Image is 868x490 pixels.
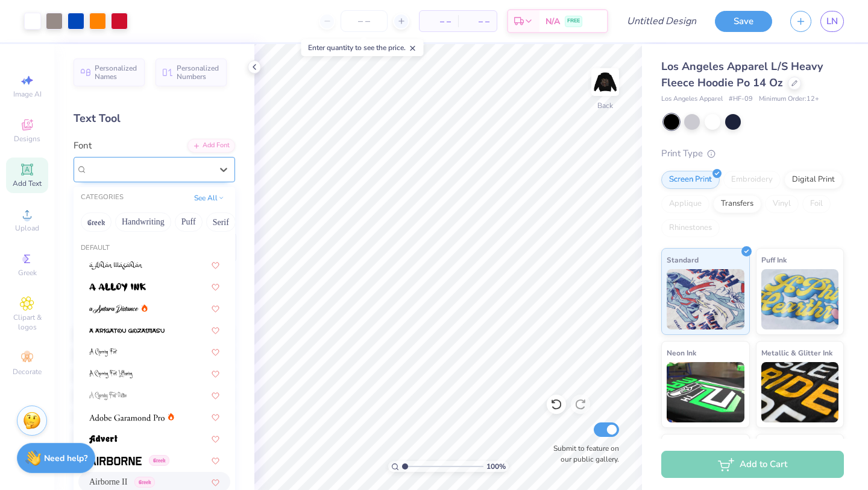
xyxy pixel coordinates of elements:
[89,435,118,444] img: Advert
[759,94,819,104] span: Minimum Order: 12 +
[115,212,171,232] button: Handwriting
[301,39,424,56] div: Enter quantity to see the price.
[81,212,112,232] button: Greek
[13,367,42,377] span: Decorate
[190,192,228,204] button: See All
[89,457,142,465] img: Airborne
[715,11,772,32] button: Save
[661,219,720,237] div: Rhinestones
[175,212,203,232] button: Puff
[667,269,744,329] img: Standard
[206,212,236,232] button: Serif
[661,195,709,213] div: Applique
[89,326,165,335] img: a Arigatou Gozaimasu
[74,243,235,253] div: Default
[89,283,146,291] img: a Alloy Ink
[465,15,489,28] span: – –
[15,223,39,233] span: Upload
[6,313,48,332] span: Clipart & logos
[761,346,832,359] span: Metallic & Glitter Ink
[89,370,133,378] img: A Charming Font Leftleaning
[761,253,787,266] span: Puff Ink
[761,362,839,422] img: Metallic & Glitter Ink
[784,171,843,189] div: Digital Print
[149,455,169,466] span: Greek
[661,94,723,104] span: Los Angeles Apparel
[177,64,219,81] span: Personalized Numbers
[13,89,42,99] span: Image AI
[134,477,155,488] span: Greek
[729,94,753,104] span: # HF-09
[89,305,139,313] img: a Antara Distance
[761,269,839,329] img: Puff Ink
[89,413,165,422] img: Adobe Garamond Pro
[593,70,617,94] img: Back
[661,147,844,161] div: Print Type
[667,346,696,359] span: Neon Ink
[427,15,451,28] span: – –
[802,195,831,213] div: Foil
[713,195,761,213] div: Transfers
[820,11,844,32] a: LN
[547,443,619,465] label: Submit to feature on our public gallery.
[89,392,127,400] img: A Charming Font Outline
[89,261,143,270] img: a Ahlan Wasahlan
[567,17,580,25] span: FREE
[667,362,744,422] img: Neon Ink
[617,9,706,33] input: Untitled Design
[765,195,799,213] div: Vinyl
[486,461,506,472] span: 100 %
[14,134,40,144] span: Designs
[341,10,388,32] input: – –
[89,476,127,488] span: Airborne II
[723,171,781,189] div: Embroidery
[44,453,87,464] strong: Need help?
[95,64,137,81] span: Personalized Names
[597,100,613,111] div: Back
[826,14,838,28] span: LN
[18,268,37,278] span: Greek
[667,253,699,266] span: Standard
[13,179,42,188] span: Add Text
[89,348,118,357] img: A Charming Font
[661,171,720,189] div: Screen Print
[74,110,235,127] div: Text Tool
[74,139,92,153] label: Font
[187,139,235,153] div: Add Font
[661,59,823,90] span: Los Angeles Apparel L/S Heavy Fleece Hoodie Po 14 Oz
[546,15,560,28] span: N/A
[81,192,124,203] div: CATEGORIES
